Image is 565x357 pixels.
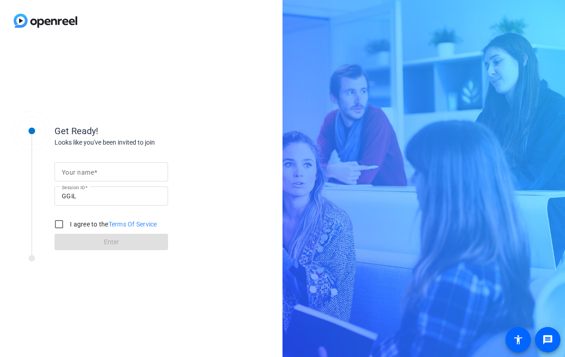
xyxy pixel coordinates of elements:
label: I agree to the [68,220,157,229]
mat-icon: message [542,334,553,345]
div: Get Ready! [55,124,236,138]
mat-icon: accessibility [513,334,524,345]
mat-label: Session ID [62,185,85,190]
div: Looks like you've been invited to join [55,138,236,147]
a: Terms Of Service [109,221,157,228]
mat-label: Your name [62,169,94,176]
